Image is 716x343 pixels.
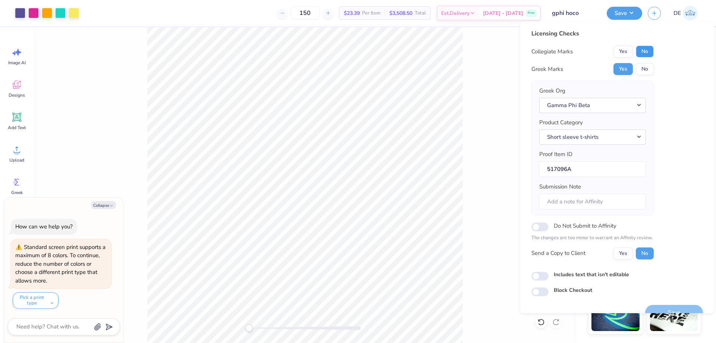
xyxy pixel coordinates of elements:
button: Yes [613,247,633,259]
span: $23.39 [344,9,360,17]
label: Block Checkout [554,286,592,294]
input: Add a note for Affinity [539,194,646,210]
label: Greek Org [539,87,565,95]
button: No [636,46,654,57]
button: Pick a print type [13,292,59,309]
button: Yes [613,63,633,75]
img: Djian Evardoni [683,6,698,21]
div: Collegiate Marks [531,47,573,56]
input: Untitled Design [546,6,601,21]
label: Submission Note [539,183,581,191]
div: Greek Marks [531,65,563,74]
button: Collapse [91,201,116,209]
button: Short sleeve t-shirts [539,130,646,145]
div: Accessibility label [245,324,253,332]
button: Yes [613,46,633,57]
label: Includes text that isn't editable [554,271,629,278]
span: $3,508.50 [389,9,412,17]
span: Est. Delivery [441,9,470,17]
button: No [636,63,654,75]
div: How can we help you? [15,223,73,230]
p: The changes are too minor to warrant an Affinity review. [531,234,654,242]
a: DE [670,6,701,21]
span: Per Item [362,9,380,17]
label: Do Not Submit to Affinity [554,221,616,231]
div: Licensing Checks [531,29,654,38]
span: Upload [9,157,24,163]
span: Designs [9,92,25,98]
span: Free [528,10,535,16]
button: No [636,247,654,259]
div: Standard screen print supports a maximum of 8 colors. To continue, reduce the number of colors or... [15,243,106,284]
div: Send a Copy to Client [531,249,585,258]
span: Greek [11,190,23,196]
span: Add Text [8,125,26,131]
span: [DATE] - [DATE] [483,9,523,17]
input: – – [291,6,320,20]
span: Image AI [8,60,26,66]
label: Proof Item ID [539,150,572,159]
button: Gamma Phi Beta [539,98,646,113]
span: DE [673,9,681,18]
button: Save [607,7,642,20]
label: Product Category [539,118,583,127]
span: Total [415,9,426,17]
